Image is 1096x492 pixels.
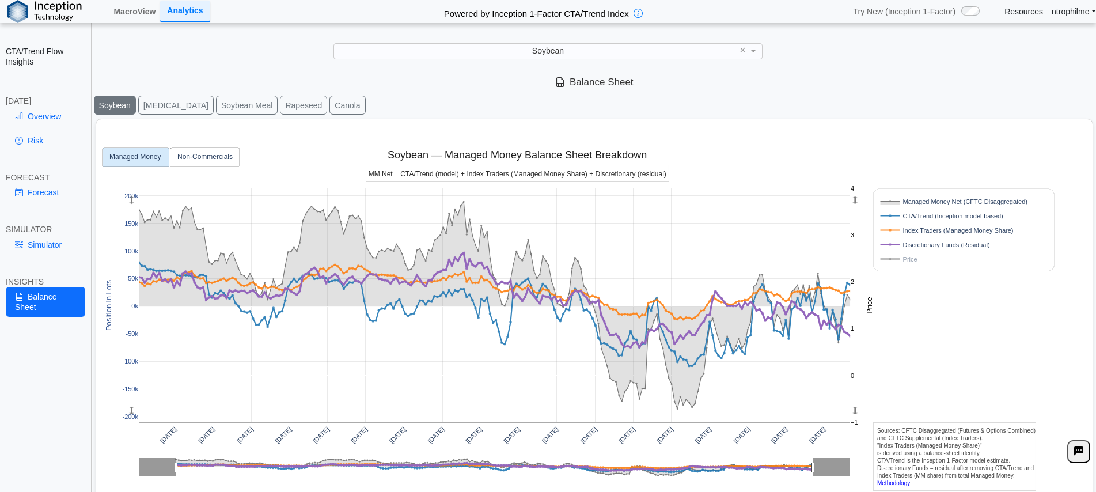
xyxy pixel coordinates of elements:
button: [MEDICAL_DATA] [138,96,214,115]
tspan: is derived using a balance-sheet identity. [877,450,981,456]
tspan: and CFTC Supplemental (Index Traders). [877,435,983,441]
button: Soybean [94,96,136,115]
span: Balance Sheet [555,77,634,88]
tspan: Index Traders (MM share) from total Managed Money. [877,472,1015,479]
a: Forecast [6,183,85,202]
div: FORECAST [6,172,85,183]
text: Managed Money [109,153,161,161]
span: Clear value [738,44,748,59]
div: SIMULATOR [6,224,85,234]
h2: CTA/Trend Flow Insights [6,46,85,67]
text: Non-Commercials [177,153,233,161]
tspan: CTA/Trend is the Inception 1-Factor model estimate. [877,457,1010,464]
a: Resources [1004,6,1043,17]
tspan: Discretionary Funds = residual after removing CTA/Trend and [877,465,1034,471]
button: Soybean Meal [216,96,278,115]
div: [DATE] [6,96,85,106]
a: Overview [6,107,85,126]
button: Rapeseed [280,96,327,115]
a: Methodology [877,480,910,486]
tspan: "Index Traders (Managed Money Share)" [877,442,982,449]
span: Try New (Inception 1-Factor) [853,6,955,17]
a: Balance Sheet [6,287,85,317]
a: ntrophilme [1052,6,1096,17]
a: Simulator [6,235,85,255]
span: Soybean [532,46,564,55]
a: MacroView [109,2,160,21]
h2: Powered by Inception 1-Factor CTA/Trend Index [439,3,634,20]
a: Risk [6,131,85,150]
button: Canola [329,96,365,115]
tspan: Sources: CFTC Disaggregated (Futures & Options Combined) [877,427,1036,434]
span: × [739,45,746,55]
div: INSIGHTS [6,277,85,287]
a: Analytics [160,1,210,22]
